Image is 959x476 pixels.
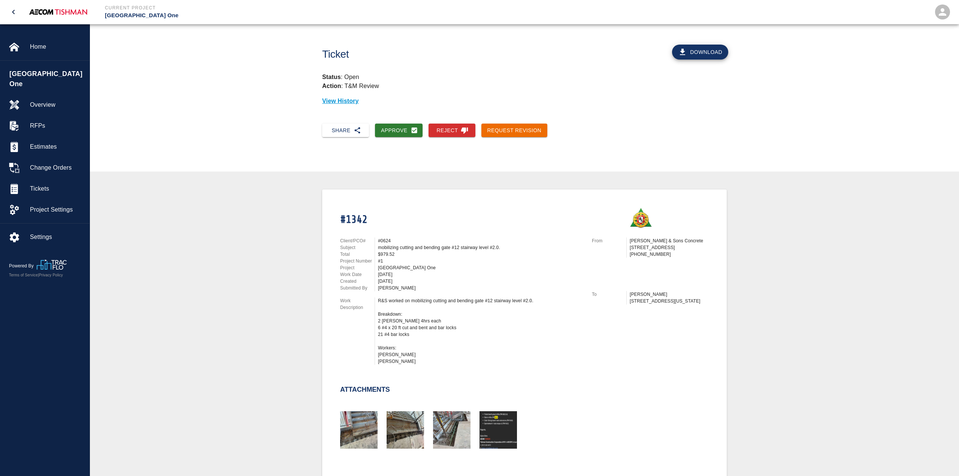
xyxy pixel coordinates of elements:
[340,386,390,394] h2: Attachments
[340,264,375,271] p: Project
[429,124,475,137] button: Reject
[322,83,341,89] strong: Action
[340,297,375,311] p: Work Description
[105,4,520,11] p: Current Project
[378,285,583,291] div: [PERSON_NAME]
[30,233,84,242] span: Settings
[630,244,709,251] p: [STREET_ADDRESS]
[378,271,583,278] div: [DATE]
[30,205,84,214] span: Project Settings
[37,260,67,270] img: TracFlo
[322,97,727,106] p: View History
[322,83,379,89] p: : T&M Review
[322,73,727,82] p: : Open
[378,297,583,365] div: R&S worked on mobilizing cutting and bending gate #12 stairway level #2.0. Breakdown: 2 [PERSON_N...
[30,100,84,109] span: Overview
[378,264,583,271] div: [GEOGRAPHIC_DATA] One
[322,74,341,80] strong: Status
[322,48,556,61] h1: Ticket
[30,42,84,51] span: Home
[340,411,378,449] img: thumbnail
[672,45,728,60] button: Download
[340,251,375,258] p: Total
[378,258,583,264] div: #1
[629,207,652,228] img: Roger & Sons Concrete
[481,124,548,137] button: Request Revision
[592,237,626,244] p: From
[378,251,583,258] div: $979.52
[387,411,424,449] img: thumbnail
[4,3,22,21] button: open drawer
[9,263,37,269] p: Powered By
[38,273,39,277] span: |
[9,69,86,89] span: [GEOGRAPHIC_DATA] One
[433,411,471,449] img: thumbnail
[30,163,84,172] span: Change Orders
[375,124,423,137] button: Approve
[340,285,375,291] p: Submitted By
[630,298,709,304] p: [STREET_ADDRESS][US_STATE]
[630,237,709,244] p: [PERSON_NAME] & Sons Concrete
[9,273,38,277] a: Terms of Service
[378,237,583,244] div: #0624
[340,278,375,285] p: Created
[378,278,583,285] div: [DATE]
[630,251,709,258] p: [PHONE_NUMBER]
[479,411,517,449] img: thumbnail
[30,184,84,193] span: Tickets
[922,440,959,476] iframe: Chat Widget
[39,273,63,277] a: Privacy Policy
[27,7,90,17] img: AECOM Tishman
[340,244,375,251] p: Subject
[630,291,709,298] p: [PERSON_NAME]
[340,237,375,244] p: Client/PCO#
[378,244,583,251] div: mobilizing cutting and bending gate #12 stairway level #2.0.
[30,142,84,151] span: Estimates
[105,11,520,20] p: [GEOGRAPHIC_DATA] One
[322,124,369,137] button: Share
[592,291,626,298] p: To
[30,121,84,130] span: RFPs
[340,258,375,264] p: Project Number
[340,213,583,227] h1: #1342
[340,271,375,278] p: Work Date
